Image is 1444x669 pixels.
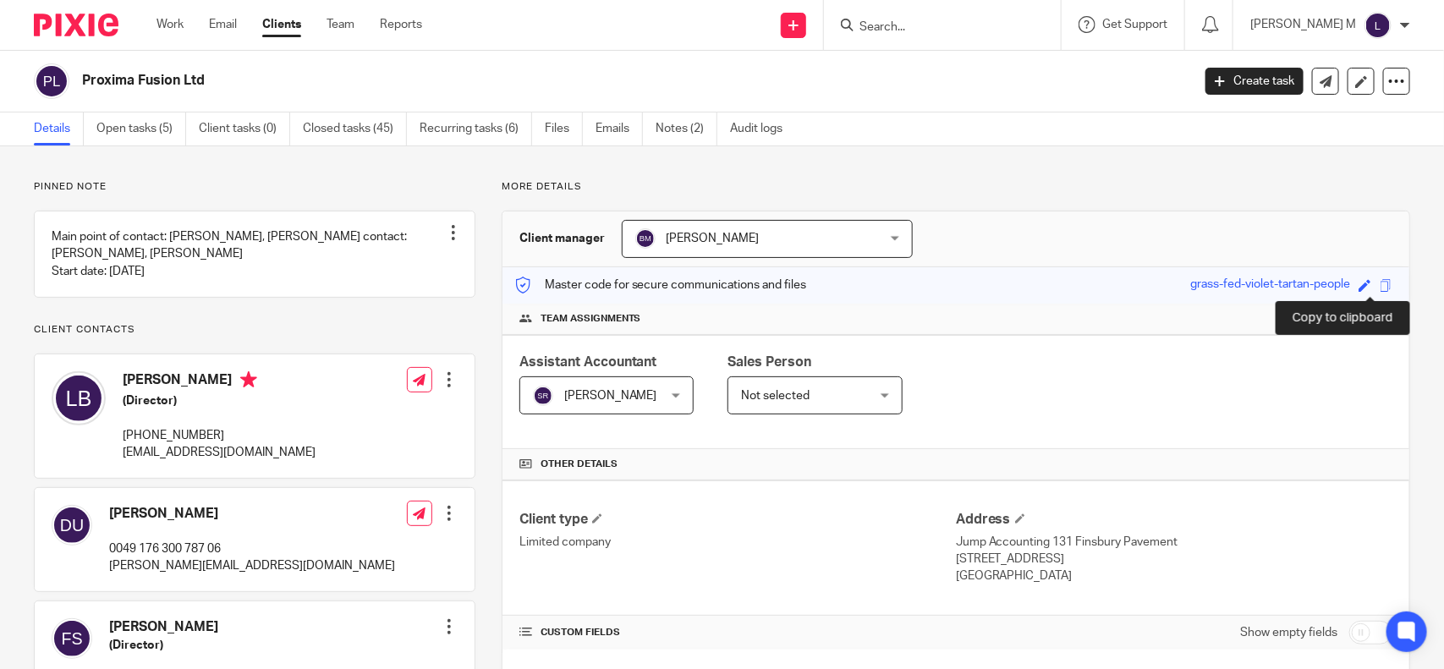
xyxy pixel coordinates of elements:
[52,618,92,659] img: svg%3E
[34,14,118,36] img: Pixie
[82,72,960,90] h2: Proxima Fusion Ltd
[109,505,395,523] h4: [PERSON_NAME]
[109,637,218,654] h5: (Director)
[109,618,218,636] h4: [PERSON_NAME]
[956,511,1392,529] h4: Address
[502,180,1410,194] p: More details
[1240,624,1337,641] label: Show empty fields
[52,371,106,425] img: svg%3E
[730,112,795,145] a: Audit logs
[564,390,657,402] span: [PERSON_NAME]
[96,112,186,145] a: Open tasks (5)
[262,16,301,33] a: Clients
[727,355,811,369] span: Sales Person
[1364,12,1392,39] img: svg%3E
[156,16,184,33] a: Work
[123,427,316,444] p: [PHONE_NUMBER]
[956,534,1392,551] p: Jump Accounting 131 Finsbury Pavement
[123,444,316,461] p: [EMAIL_ADDRESS][DOMAIN_NAME]
[34,112,84,145] a: Details
[956,568,1392,584] p: [GEOGRAPHIC_DATA]
[34,180,475,194] p: Pinned note
[109,540,395,557] p: 0049 176 300 787 06
[541,458,618,471] span: Other details
[956,551,1392,568] p: [STREET_ADDRESS]
[34,63,69,99] img: svg%3E
[519,626,956,639] h4: CUSTOM FIELDS
[519,355,657,369] span: Assistant Accountant
[303,112,407,145] a: Closed tasks (45)
[858,20,1010,36] input: Search
[123,392,316,409] h5: (Director)
[519,534,956,551] p: Limited company
[596,112,643,145] a: Emails
[420,112,532,145] a: Recurring tasks (6)
[533,386,553,406] img: svg%3E
[741,390,810,402] span: Not selected
[1190,276,1350,295] div: grass-fed-violet-tartan-people
[1102,19,1167,30] span: Get Support
[656,112,717,145] a: Notes (2)
[199,112,290,145] a: Client tasks (0)
[519,511,956,529] h4: Client type
[541,312,641,326] span: Team assignments
[667,233,760,244] span: [PERSON_NAME]
[52,505,92,546] img: svg%3E
[209,16,237,33] a: Email
[635,228,656,249] img: svg%3E
[327,16,354,33] a: Team
[34,323,475,337] p: Client contacts
[123,371,316,392] h4: [PERSON_NAME]
[519,230,605,247] h3: Client manager
[380,16,422,33] a: Reports
[515,277,807,293] p: Master code for secure communications and files
[109,557,395,574] p: [PERSON_NAME][EMAIL_ADDRESS][DOMAIN_NAME]
[240,371,257,388] i: Primary
[1250,16,1356,33] p: [PERSON_NAME] M
[1205,68,1304,95] a: Create task
[545,112,583,145] a: Files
